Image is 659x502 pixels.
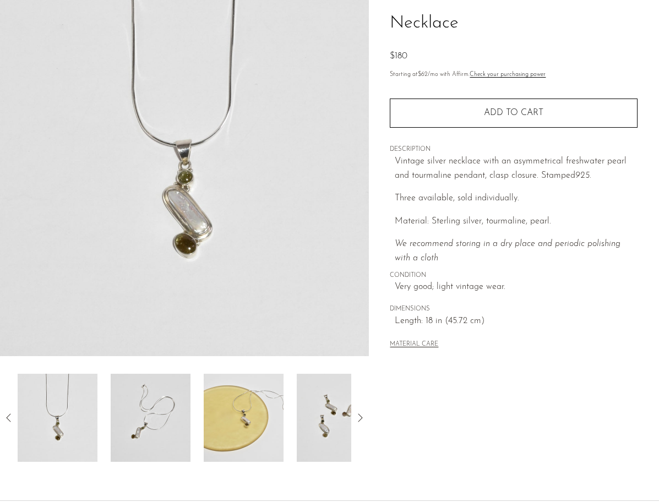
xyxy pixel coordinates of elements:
[297,374,377,462] img: Tourmaline Pearl Pendant Necklace
[395,314,638,329] span: Length: 18 in (45.72 cm)
[390,271,638,281] span: CONDITION
[395,239,620,263] i: We recommend storing in a dry place and periodic polishing with a cloth
[390,52,407,61] span: $180
[395,280,638,294] span: Very good; light vintage wear.
[390,70,638,80] p: Starting at /mo with Affirm.
[484,108,543,117] span: Add to cart
[395,192,638,206] p: Three available, sold individually.
[18,374,97,462] img: Tourmaline Pearl Pendant Necklace
[390,99,638,127] button: Add to cart
[575,171,591,180] em: 925.
[204,374,284,462] img: Tourmaline Pearl Pendant Necklace
[395,155,638,183] p: Vintage silver necklace with an asymmetrical freshwater pearl and tourmaline pendant, clasp closu...
[390,341,438,349] button: MATERIAL CARE
[470,72,546,78] a: Check your purchasing power - Learn more about Affirm Financing (opens in modal)
[390,145,638,155] span: DESCRIPTION
[111,374,190,462] img: Tourmaline Pearl Pendant Necklace
[390,304,638,314] span: DIMENSIONS
[395,215,638,229] p: Material: Sterling silver, tourmaline, pearl.
[418,72,428,78] span: $62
